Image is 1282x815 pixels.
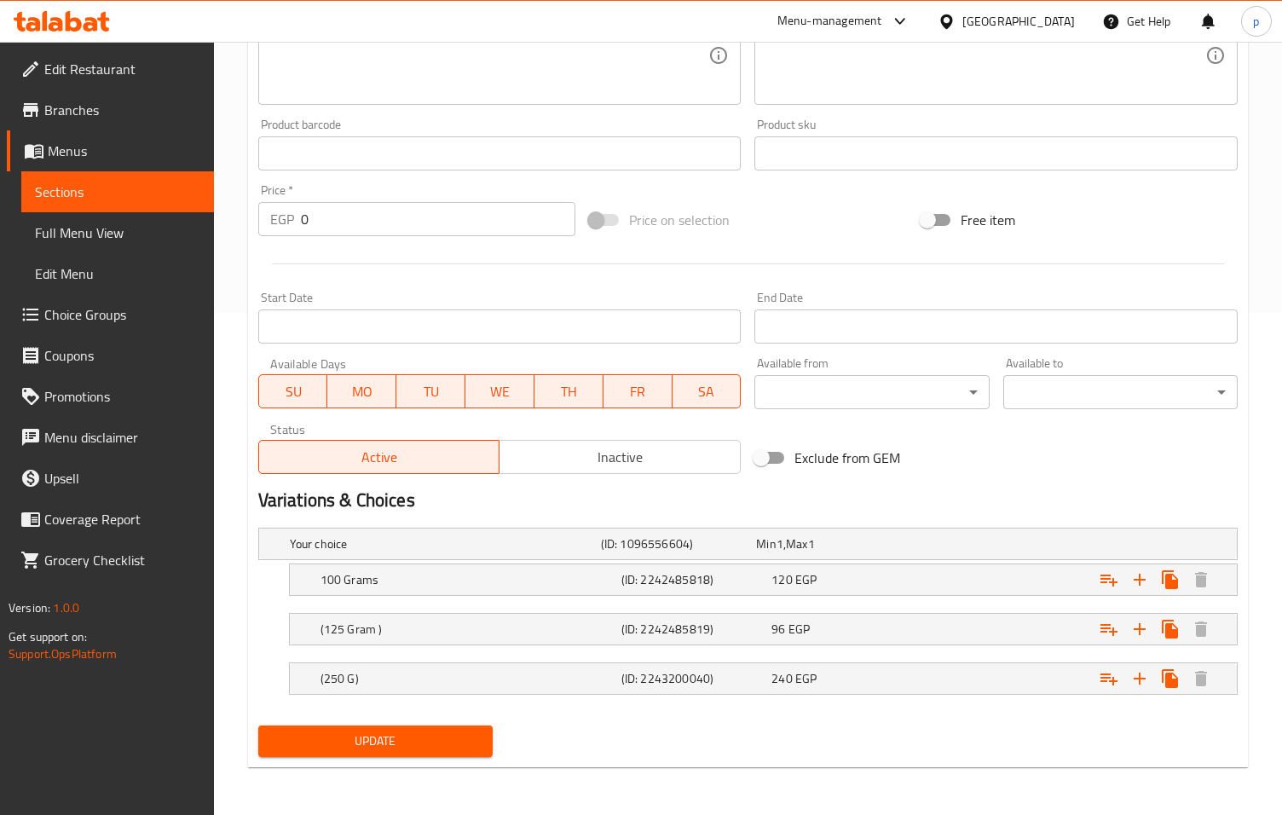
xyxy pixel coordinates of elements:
span: FR [610,379,666,404]
a: Edit Restaurant [7,49,214,90]
a: Menus [7,130,214,171]
span: SA [679,379,735,404]
span: TH [541,379,597,404]
span: Active [266,445,494,470]
div: Expand [290,614,1237,644]
h5: (ID: 2242485818) [621,571,765,588]
span: Min [756,533,776,555]
span: Version: [9,597,50,619]
button: Add choice group [1094,564,1124,595]
a: Coverage Report [7,499,214,540]
span: 120 [771,569,792,591]
span: Inactive [506,445,734,470]
span: SU [266,379,321,404]
span: p [1253,12,1259,31]
input: Please enter price [301,202,575,236]
span: 240 [771,668,792,690]
span: Exclude from GEM [794,448,900,468]
span: Choice Groups [44,304,200,325]
span: Edit Menu [35,263,200,284]
button: WE [465,374,534,408]
span: EGP [795,668,817,690]
button: Clone new choice [1155,564,1186,595]
input: Please enter product sku [754,136,1238,171]
h5: (ID: 2243200040) [621,670,765,687]
button: Inactive [499,440,741,474]
button: Delete (125 Gram ) [1186,614,1216,644]
button: Add choice group [1094,614,1124,644]
span: EGP [795,569,817,591]
span: Get support on: [9,626,87,648]
h5: 100 Grams [320,571,615,588]
button: Delete 100 Grams [1186,564,1216,595]
button: Update [258,725,493,757]
button: Delete (250 G) [1186,663,1216,694]
a: Coupons [7,335,214,376]
div: ​ [1003,375,1238,409]
span: Max [786,533,807,555]
span: Update [272,731,479,752]
button: TU [396,374,465,408]
button: Clone new choice [1155,663,1186,694]
textarea: Kings’ Coffee – Light Roast with Spices [270,15,709,96]
span: Price on selection [629,210,730,230]
h5: (250 G) [320,670,615,687]
div: Menu-management [777,11,882,32]
h5: (ID: 2242485819) [621,621,765,638]
h2: Variations & Choices [258,488,1238,513]
button: Active [258,440,500,474]
button: Add new choice [1124,663,1155,694]
button: Add new choice [1124,564,1155,595]
span: Free item [961,210,1015,230]
span: Full Menu View [35,223,200,243]
div: , [756,535,905,552]
textarea: [PERSON_NAME] فاتح محوج - تحميص خفيف مع التوابل [766,15,1205,96]
span: Upsell [44,468,200,488]
div: [GEOGRAPHIC_DATA] [962,12,1075,31]
div: Expand [290,663,1237,694]
a: Edit Menu [21,253,214,294]
a: Grocery Checklist [7,540,214,581]
span: Promotions [44,386,200,407]
span: Menu disclaimer [44,427,200,448]
a: Choice Groups [7,294,214,335]
a: Sections [21,171,214,212]
a: Full Menu View [21,212,214,253]
span: Menus [48,141,200,161]
h5: (125 Gram ) [320,621,615,638]
button: TH [534,374,603,408]
span: Coverage Report [44,509,200,529]
span: EGP [788,618,810,640]
button: Add new choice [1124,614,1155,644]
span: 1.0.0 [53,597,79,619]
div: ​ [754,375,989,409]
span: 1 [808,533,815,555]
button: FR [603,374,673,408]
a: Branches [7,90,214,130]
div: Expand [290,564,1237,595]
h5: Your choice [290,535,594,552]
span: Edit Restaurant [44,59,200,79]
a: Menu disclaimer [7,417,214,458]
h5: (ID: 1096556604) [601,535,750,552]
span: WE [472,379,528,404]
button: MO [327,374,396,408]
p: EGP [270,209,294,229]
a: Support.OpsPlatform [9,643,117,665]
span: MO [334,379,390,404]
div: Expand [259,529,1237,559]
a: Upsell [7,458,214,499]
span: Grocery Checklist [44,550,200,570]
input: Please enter product barcode [258,136,742,171]
a: Promotions [7,376,214,417]
button: SA [673,374,742,408]
span: Coupons [44,345,200,366]
span: TU [403,379,459,404]
span: 96 [771,618,785,640]
button: Add choice group [1094,663,1124,694]
span: Sections [35,182,200,202]
span: Branches [44,100,200,120]
button: Clone new choice [1155,614,1186,644]
span: 1 [777,533,783,555]
button: SU [258,374,328,408]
